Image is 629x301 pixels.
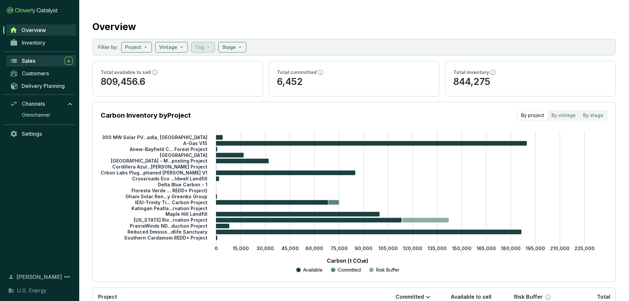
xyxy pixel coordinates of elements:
[101,69,151,76] p: Total available to sell
[355,245,372,251] tspan: 90,000
[7,37,76,48] a: Inventory
[501,245,521,251] tspan: 180,000
[131,205,207,211] tspan: Katingan Peatla...rvation Project
[281,245,299,251] tspan: 45,000
[579,111,607,120] div: By stage
[18,110,76,120] a: Omnichannel
[215,245,218,251] tspan: 0
[101,170,207,175] tspan: Crbon Labs Plug...phaned [PERSON_NAME] V1
[101,111,191,120] p: Carbon Inventory by Project
[7,128,76,139] a: Settings
[127,229,207,235] tspan: Reduced Emissio...dlife Sanctuary
[526,245,545,251] tspan: 195,000
[277,76,431,88] p: 6,452
[17,273,62,281] span: [PERSON_NAME]
[129,146,207,152] tspan: Anew-Bayfield C... Forest Project
[102,134,207,140] tspan: 300 MW Solar PV...adla, [GEOGRAPHIC_DATA]
[396,293,424,301] p: Committed
[17,286,47,294] span: U.S. Energy
[135,199,207,205] tspan: IESI-Trinity Ti... Carbon Project
[125,194,207,199] tspan: Ghani Solar Ren...y Greenko Group
[111,158,207,164] tspan: [GEOGRAPHIC_DATA] - M...posting Project
[548,111,579,120] div: By vintage
[101,76,255,88] p: 809,456.6
[331,245,348,251] tspan: 75,000
[550,245,570,251] tspan: 210,000
[132,176,207,181] tspan: Crossroads Eco ...ldwell Landfill
[195,44,204,51] p: Tag
[124,235,207,241] tspan: Southern Cardamom REDD+ Project
[92,20,136,34] h2: Overview
[575,245,595,251] tspan: 225,000
[22,57,35,64] span: Sales
[21,27,46,33] span: Overview
[428,245,447,251] tspan: 135,000
[277,69,317,76] p: Total committed
[303,267,323,273] p: Available
[22,112,50,118] span: Omnichannel
[165,211,207,217] tspan: Maple Hill Landfill
[452,245,472,251] tspan: 150,000
[134,217,207,223] tspan: [US_STATE] Riv...rvation Project
[453,76,608,88] p: 844,275
[22,70,49,77] span: Customers
[257,245,274,251] tspan: 30,000
[233,245,249,251] tspan: 15,000
[376,267,400,273] p: Risk Buffer
[183,140,207,146] tspan: A-Gas V15
[22,131,42,137] span: Settings
[7,80,76,91] a: Delivery Planning
[130,223,207,229] tspan: PrairieWinds ND...duction Project
[453,69,489,76] p: Total inventory
[111,257,584,265] p: Carbon (t CO₂e)
[7,68,76,79] a: Customers
[112,164,207,169] tspan: Cordillera Azul...[PERSON_NAME] Project
[378,245,398,251] tspan: 105,000
[517,111,548,120] div: By project
[338,267,361,273] p: Committed
[98,44,118,51] p: Filter by:
[21,83,65,89] span: Delivery Planning
[403,245,422,251] tspan: 120,000
[22,100,45,107] span: Channels
[160,152,207,158] tspan: [GEOGRAPHIC_DATA]
[158,182,207,187] tspan: Delta Blue Carbon - 1
[476,245,496,251] tspan: 165,000
[131,188,207,193] tspan: Floresta Verde ... REDD+ Project)
[22,39,45,46] span: Inventory
[6,24,76,36] a: Overview
[517,110,608,121] div: segmented control
[7,98,76,109] a: Channels
[305,245,323,251] tspan: 60,000
[7,55,76,66] a: Sales
[514,293,543,301] p: Risk Buffer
